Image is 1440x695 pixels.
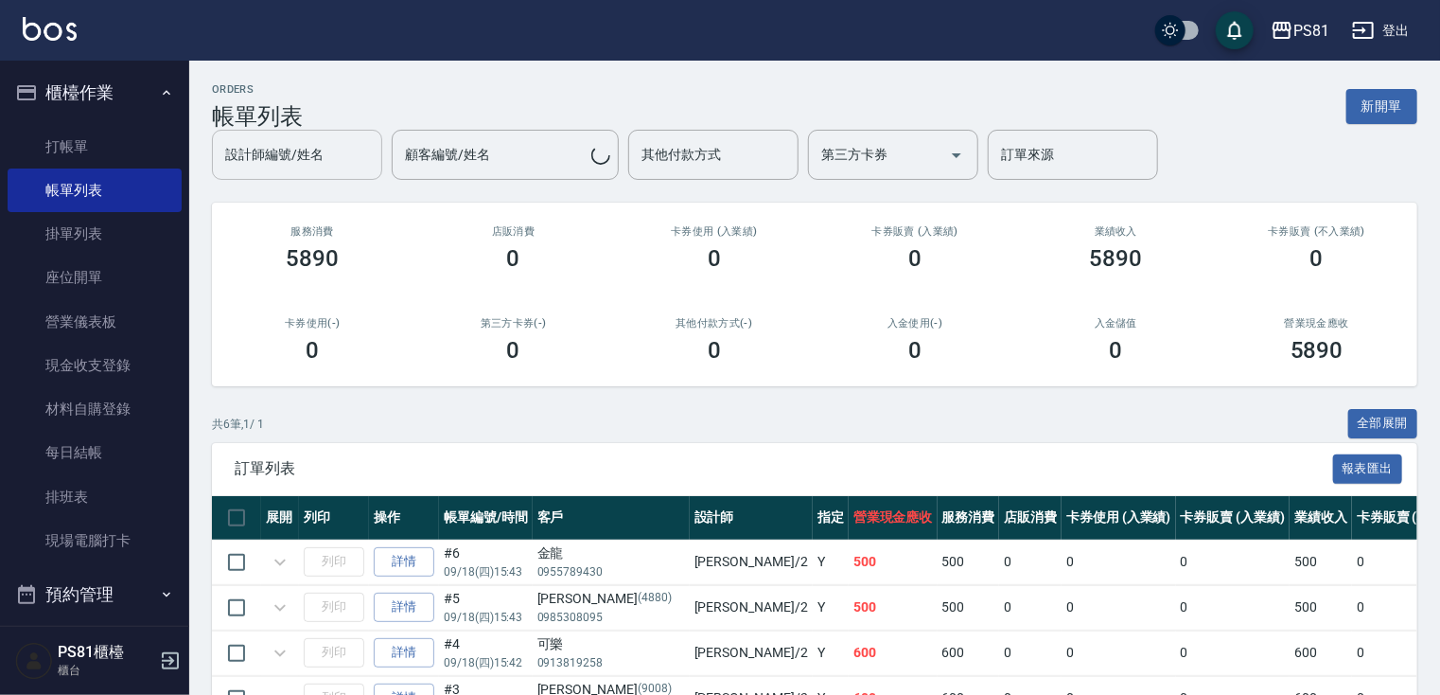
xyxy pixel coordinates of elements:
[439,585,533,630] td: #5
[537,609,685,626] p: 0985308095
[1176,496,1291,541] th: 卡券販賣 (入業績)
[1038,317,1193,330] h2: 入金儲值
[23,17,77,41] img: Logo
[1290,631,1352,675] td: 600
[813,496,849,541] th: 指定
[537,634,685,654] div: 可樂
[849,585,938,630] td: 500
[837,317,992,330] h2: 入金使用(-)
[1346,97,1417,115] a: 新開單
[212,416,264,433] p: 共 6 筆, 1 / 1
[708,245,721,272] h3: 0
[1239,225,1395,238] h2: 卡券販賣 (不入業績)
[849,496,938,541] th: 營業現金應收
[439,631,533,675] td: #4
[1062,585,1176,630] td: 0
[537,544,685,563] div: 金龍
[369,496,439,541] th: 操作
[8,619,182,668] button: 報表及分析
[813,631,849,675] td: Y
[938,585,1000,630] td: 500
[813,585,849,630] td: Y
[235,317,390,330] h2: 卡券使用(-)
[849,540,938,584] td: 500
[1216,11,1254,49] button: save
[1290,540,1352,584] td: 500
[637,225,792,238] h2: 卡券使用 (入業績)
[1348,409,1418,438] button: 全部展開
[1239,317,1395,330] h2: 營業現金應收
[999,496,1062,541] th: 店販消費
[690,496,813,541] th: 設計師
[8,125,182,169] a: 打帳單
[58,643,154,662] h5: PS81櫃檯
[439,496,533,541] th: 帳單編號/時間
[8,300,182,344] a: 營業儀表板
[58,662,154,679] p: 櫃台
[8,519,182,562] a: 現場電腦打卡
[435,317,590,330] h2: 第三方卡券(-)
[8,570,182,619] button: 預約管理
[235,225,390,238] h3: 服務消費
[1176,585,1291,630] td: 0
[1176,631,1291,675] td: 0
[1333,454,1403,484] button: 報表匯出
[212,83,303,96] h2: ORDERS
[708,337,721,364] h3: 0
[299,496,369,541] th: 列印
[444,654,528,671] p: 09/18 (四) 15:42
[849,631,938,675] td: 600
[533,496,690,541] th: 客戶
[235,459,1333,478] span: 訂單列表
[1290,585,1352,630] td: 500
[813,540,849,584] td: Y
[1344,13,1417,48] button: 登出
[999,585,1062,630] td: 0
[938,631,1000,675] td: 600
[537,654,685,671] p: 0913819258
[8,475,182,519] a: 排班表
[537,563,685,580] p: 0955789430
[637,317,792,330] h2: 其他付款方式(-)
[908,245,922,272] h3: 0
[374,593,434,622] a: 詳情
[212,103,303,130] h3: 帳單列表
[1062,496,1176,541] th: 卡券使用 (入業績)
[435,225,590,238] h2: 店販消費
[306,337,319,364] h3: 0
[537,589,685,609] div: [PERSON_NAME]
[938,496,1000,541] th: 服務消費
[444,563,528,580] p: 09/18 (四) 15:43
[1293,19,1329,43] div: PS81
[15,642,53,680] img: Person
[439,540,533,584] td: #6
[8,169,182,212] a: 帳單列表
[1263,11,1337,50] button: PS81
[837,225,992,238] h2: 卡券販賣 (入業績)
[638,589,672,609] p: (4880)
[8,387,182,431] a: 材料自購登錄
[374,547,434,577] a: 詳情
[690,631,813,675] td: [PERSON_NAME] /2
[286,245,339,272] h3: 5890
[8,68,182,117] button: 櫃檯作業
[8,256,182,299] a: 座位開單
[941,140,972,170] button: Open
[1090,245,1143,272] h3: 5890
[1062,631,1176,675] td: 0
[1038,225,1193,238] h2: 業績收入
[1062,540,1176,584] td: 0
[8,344,182,387] a: 現金收支登錄
[999,540,1062,584] td: 0
[444,609,528,626] p: 09/18 (四) 15:43
[1290,496,1352,541] th: 業績收入
[261,496,299,541] th: 展開
[1176,540,1291,584] td: 0
[938,540,1000,584] td: 500
[8,431,182,474] a: 每日結帳
[1346,89,1417,124] button: 新開單
[1110,337,1123,364] h3: 0
[507,245,520,272] h3: 0
[908,337,922,364] h3: 0
[999,631,1062,675] td: 0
